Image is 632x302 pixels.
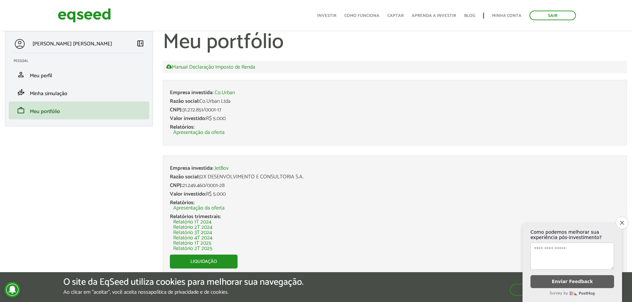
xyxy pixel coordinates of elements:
a: Relatório 4T 2024 [173,235,212,241]
a: Liquidação [170,255,238,269]
img: EqSeed [58,7,111,24]
span: Relatórios trimestrais: [170,212,221,221]
span: Meu portfólio [30,107,60,116]
span: work [17,106,25,114]
div: J2X DESENVOLVIMENTO E CONSULTORIA S.A. [170,174,620,180]
li: Minha simulação [9,84,149,101]
a: Manual Declaração Imposto de Renda [166,64,255,70]
a: Como funciona [344,14,380,18]
a: Aprenda a investir [412,14,456,18]
a: Relatório 1T 2024 [173,219,211,225]
span: left_panel_close [136,39,144,47]
button: Aceitar [510,284,569,296]
div: 31.272.851/0001-17 [170,107,620,113]
a: JetBov [215,166,229,171]
h5: O site da EqSeed utiliza cookies para melhorar sua navegação. [63,277,304,287]
a: Co.Urban [215,90,235,95]
span: CNPJ: [170,181,182,190]
span: Meu perfil [30,71,52,80]
a: política de privacidade e de cookies [151,290,228,295]
a: Relatório 2T 2025 [173,246,212,251]
span: Minha simulação [30,89,67,98]
a: Apresentação da oferta [173,206,225,211]
span: person [17,71,25,79]
span: Valor investido: [170,114,206,123]
span: Relatórios: [170,123,194,132]
span: Empresa investida: [170,88,213,97]
a: Minha conta [492,14,522,18]
p: [PERSON_NAME] [PERSON_NAME] [33,41,112,47]
div: 21.249.460/0001-28 [170,183,620,188]
a: Sair [529,11,576,20]
a: Captar [387,14,404,18]
h1: Meu portfólio [163,31,627,54]
a: Colapsar menu [136,39,144,49]
a: Relatório 1T 2025 [173,241,211,246]
span: Razão social: [170,97,199,106]
h2: Pessoal [14,59,149,63]
a: workMeu portfólio [14,106,144,114]
span: Razão social: [170,172,199,181]
a: Investir [317,14,336,18]
a: personMeu perfil [14,71,144,79]
a: finance_modeMinha simulação [14,89,144,96]
span: Empresa investida: [170,164,213,173]
span: Relatórios: [170,198,194,207]
span: Valor investido: [170,190,206,199]
span: CNPJ: [170,105,182,114]
a: Blog [464,14,475,18]
a: Apresentação da oferta [173,130,225,135]
a: Relatório 2T 2024 [173,225,212,230]
li: Meu portfólio [9,101,149,119]
div: Co.Urban Ltda [170,99,620,104]
div: R$ 5.000 [170,192,620,197]
p: Ao clicar em "aceitar", você aceita nossa . [63,289,304,295]
a: Relatório 3T 2024 [173,230,212,235]
div: R$ 5.000 [170,116,620,121]
span: finance_mode [17,89,25,96]
li: Meu perfil [9,66,149,84]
